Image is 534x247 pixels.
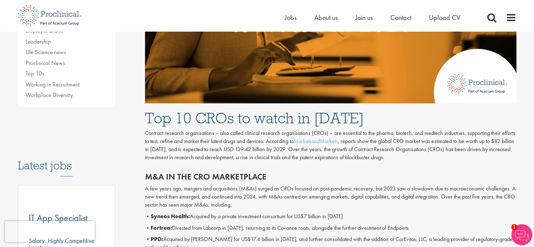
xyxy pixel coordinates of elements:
[314,13,338,22] a: About us
[511,224,517,230] span: 1
[285,13,297,22] a: Jobs
[145,129,516,161] p: Contract research organisations – also called clinical research organisations (CROs) – are essent...
[145,172,516,181] h2: M&A in the CRO marketplace
[29,212,88,224] span: IT App Specialist
[511,224,532,245] img: Chatbot
[26,38,51,45] a: Leadership
[26,59,65,67] a: Proclinical News
[145,213,516,221] p: • Acquired by a private investment consortium for US$7 billion in [DATE]
[429,13,460,22] a: Upload CV
[29,214,105,222] a: IT App Specialist
[26,80,80,88] a: Working in Recruitment
[18,142,116,176] h3: Latest jobs
[294,137,338,145] a: MarketsandMarkets
[26,91,73,99] a: Workplace Diversity
[151,213,190,220] b: Syneos Health:
[151,224,172,232] b: Fortrea:
[355,13,373,22] a: Join us
[151,235,163,243] b: PPD:
[145,224,516,232] p: • Divested from Labcorp in [DATE], returning to its Covance roots, alongside the further divestme...
[145,185,516,209] p: A few years ago, mergers and acquisitions (M&As) surged as CROs focused on post-pandemic recovery...
[5,221,95,242] iframe: reCAPTCHA
[145,110,516,126] h1: Top 10 CROs to watch in [DATE]
[390,13,411,22] a: Contact
[26,70,44,77] a: Top 10s
[26,48,66,56] a: Life Science news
